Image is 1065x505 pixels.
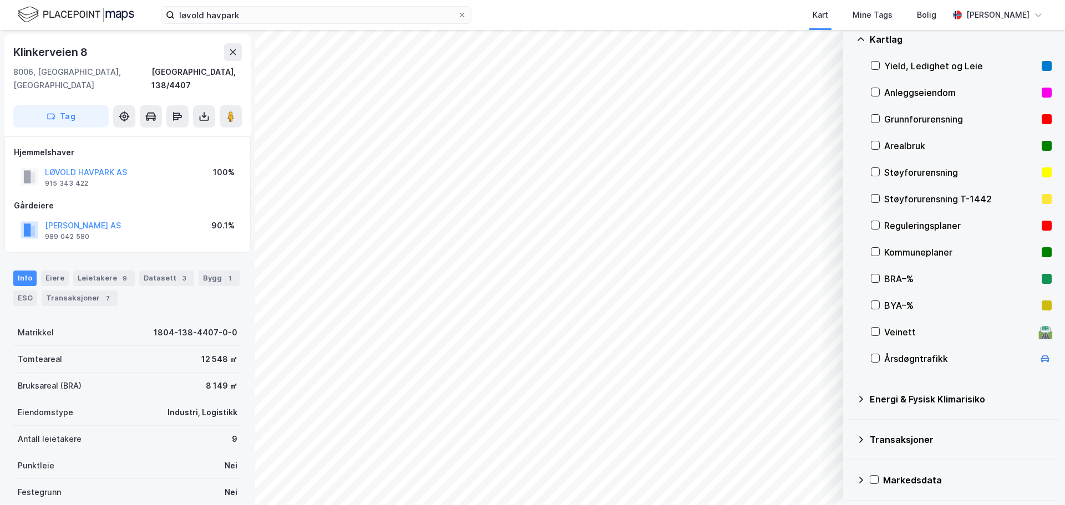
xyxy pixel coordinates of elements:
div: BYA–% [884,299,1037,312]
img: logo.f888ab2527a4732fd821a326f86c7f29.svg [18,5,134,24]
div: 1804-138-4407-0-0 [154,326,237,339]
div: 915 343 422 [45,179,88,188]
div: [GEOGRAPHIC_DATA], 138/4407 [151,65,242,92]
div: Årsdøgntrafikk [884,352,1034,365]
div: Info [13,271,37,286]
div: Eiere [41,271,69,286]
div: [PERSON_NAME] [966,8,1029,22]
div: Kart [813,8,828,22]
div: Arealbruk [884,139,1037,152]
div: Veinett [884,325,1034,339]
div: Støyforurensning [884,166,1037,179]
div: Nei [225,486,237,499]
div: Matrikkel [18,326,54,339]
div: BRA–% [884,272,1037,285]
div: ESG [13,290,37,306]
div: Datasett [139,271,194,286]
div: Industri, Logistikk [168,406,237,419]
div: Transaksjoner [42,290,118,306]
div: Markedsdata [883,473,1052,487]
div: 989 042 580 [45,232,89,241]
div: Antall leietakere [18,432,82,446]
div: Energi & Fysisk Klimarisiko [870,392,1052,406]
div: 1 [224,273,235,284]
div: 8006, [GEOGRAPHIC_DATA], [GEOGRAPHIC_DATA] [13,65,151,92]
div: Yield, Ledighet og Leie [884,59,1037,73]
div: 9 [119,273,130,284]
div: Klinkerveien 8 [13,43,90,61]
div: Bygg [199,271,240,286]
div: Leietakere [73,271,135,286]
div: 3 [179,273,190,284]
div: 🛣️ [1038,325,1053,339]
div: Støyforurensning T-1442 [884,192,1037,206]
div: 12 548 ㎡ [201,353,237,366]
div: 100% [213,166,235,179]
div: Nei [225,459,237,472]
div: Punktleie [18,459,54,472]
button: Tag [13,105,109,127]
div: Grunnforurensning [884,113,1037,126]
div: Transaksjoner [870,433,1052,446]
div: Hjemmelshaver [14,146,241,159]
div: Mine Tags [853,8,892,22]
div: Kartlag [870,33,1052,46]
div: Reguleringsplaner [884,219,1037,232]
div: 8 149 ㎡ [206,379,237,392]
div: Tomteareal [18,353,62,366]
div: Festegrunn [18,486,61,499]
div: Eiendomstype [18,406,73,419]
div: Kommuneplaner [884,246,1037,259]
div: Anleggseiendom [884,86,1037,99]
div: Gårdeiere [14,199,241,212]
div: 9 [232,432,237,446]
input: Søk på adresse, matrikkel, gårdeiere, leietakere eller personer [175,7,458,23]
iframe: Chat Widget [1010,452,1065,505]
div: 90.1% [211,219,235,232]
div: Kontrollprogram for chat [1010,452,1065,505]
div: 7 [102,293,113,304]
div: Bolig [917,8,936,22]
div: Bruksareal (BRA) [18,379,82,392]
